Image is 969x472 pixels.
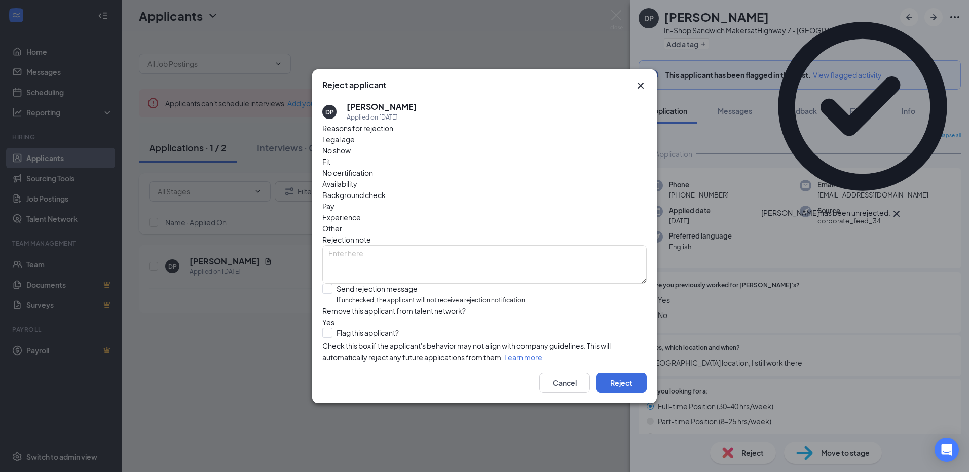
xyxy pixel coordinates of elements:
svg: Cross [635,80,647,92]
svg: CheckmarkCircle [761,5,964,208]
a: Learn more. [504,352,544,361]
button: Reject [596,372,647,392]
span: Experience [322,212,361,223]
span: No certification [322,167,373,178]
span: Legal age [322,134,355,145]
div: Open Intercom Messenger [935,438,959,462]
button: Cancel [539,372,590,392]
div: DP [325,107,334,116]
span: Fit [322,156,330,167]
span: Check this box if the applicant's behavior may not align with company guidelines. This will autom... [322,341,611,361]
span: Remove this applicant from talent network? [322,306,466,315]
svg: Cross [890,208,903,220]
div: Applied on [DATE] [347,112,417,123]
span: Rejection note [322,235,371,244]
h3: Reject applicant [322,80,386,91]
div: [PERSON_NAME] has been unrejected. [761,208,890,220]
button: Close [635,80,647,92]
h5: [PERSON_NAME] [347,101,417,112]
span: Background check [322,189,386,201]
span: Other [322,223,342,234]
span: Pay [322,201,334,212]
span: Availability [322,178,357,189]
span: No show [322,145,351,156]
span: Reasons for rejection [322,124,393,133]
span: Yes [322,316,334,327]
